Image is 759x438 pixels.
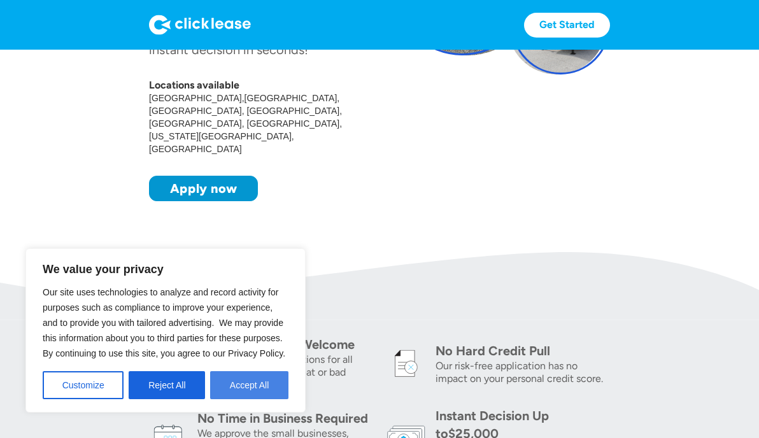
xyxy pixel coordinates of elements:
[25,248,306,413] div: We value your privacy
[149,117,344,130] div: [GEOGRAPHIC_DATA], [GEOGRAPHIC_DATA]
[149,104,344,117] div: [GEOGRAPHIC_DATA], [GEOGRAPHIC_DATA]
[149,79,367,92] div: Locations available
[149,15,251,35] img: Logo
[43,287,285,358] span: Our site uses technologies to analyze and record activity for purposes such as compliance to impr...
[197,409,372,427] div: No Time in Business Required
[129,371,205,399] button: Reject All
[43,371,124,399] button: Customize
[149,176,258,201] a: Apply now
[524,13,610,38] a: Get Started
[43,262,288,277] p: We value your privacy
[149,92,341,104] div: [GEOGRAPHIC_DATA],[GEOGRAPHIC_DATA]
[210,371,288,399] button: Accept All
[387,344,425,383] img: credit icon
[436,342,610,360] div: No Hard Credit Pull
[436,360,610,385] div: Our risk-free application has no impact on your personal credit score.
[149,130,367,155] div: [US_STATE][GEOGRAPHIC_DATA], [GEOGRAPHIC_DATA]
